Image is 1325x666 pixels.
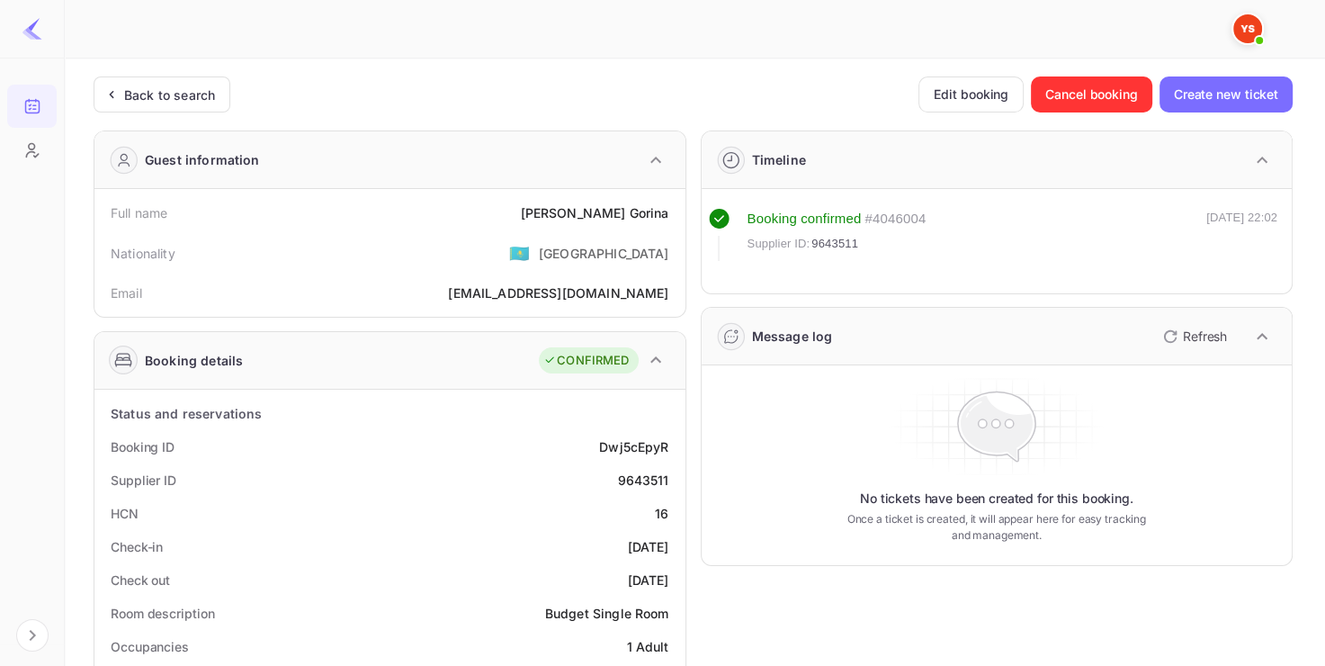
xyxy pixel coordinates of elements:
img: Yandex Support [1233,14,1262,43]
p: No tickets have been created for this booking. [860,490,1133,508]
div: Booking details [145,351,243,370]
div: 16 [655,504,668,523]
div: 9643511 [617,471,668,490]
a: Bookings [7,85,57,126]
button: Expand navigation [16,619,49,652]
div: CONFIRMED [543,352,629,370]
div: Back to search [124,85,215,104]
div: Full name [111,203,167,222]
div: 1 Adult [626,637,668,656]
div: Room description [111,604,214,623]
p: Refresh [1183,327,1227,346]
div: Dwj5cEpyR [599,437,668,456]
div: [EMAIL_ADDRESS][DOMAIN_NAME] [448,283,668,302]
div: Guest information [145,150,260,169]
span: United States [509,237,530,269]
a: Customers [7,129,57,170]
div: [PERSON_NAME] Gorina [520,203,668,222]
div: Occupancies [111,637,189,656]
div: [DATE] [628,571,669,589]
div: Check out [111,571,170,589]
button: Edit booking [918,76,1024,112]
div: Budget Single Room [545,604,669,623]
div: Booking ID [111,437,175,456]
button: Cancel booking [1031,76,1152,112]
div: Timeline [752,150,806,169]
div: Supplier ID [111,471,176,490]
span: Supplier ID: [748,235,810,253]
button: Create new ticket [1159,76,1293,112]
div: Check-in [111,537,163,556]
div: # 4046004 [864,209,926,229]
div: Booking confirmed [748,209,862,229]
div: [GEOGRAPHIC_DATA] [539,244,669,263]
div: Status and reservations [111,404,262,423]
img: LiteAPI [22,18,43,40]
button: Refresh [1152,322,1234,351]
div: Email [111,283,142,302]
div: HCN [111,504,139,523]
div: [DATE] [628,537,669,556]
span: 9643511 [811,235,858,253]
div: Message log [752,327,833,346]
p: Once a ticket is created, it will appear here for easy tracking and management. [838,511,1155,544]
div: [DATE] 22:02 [1206,209,1277,261]
div: Nationality [111,244,175,263]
